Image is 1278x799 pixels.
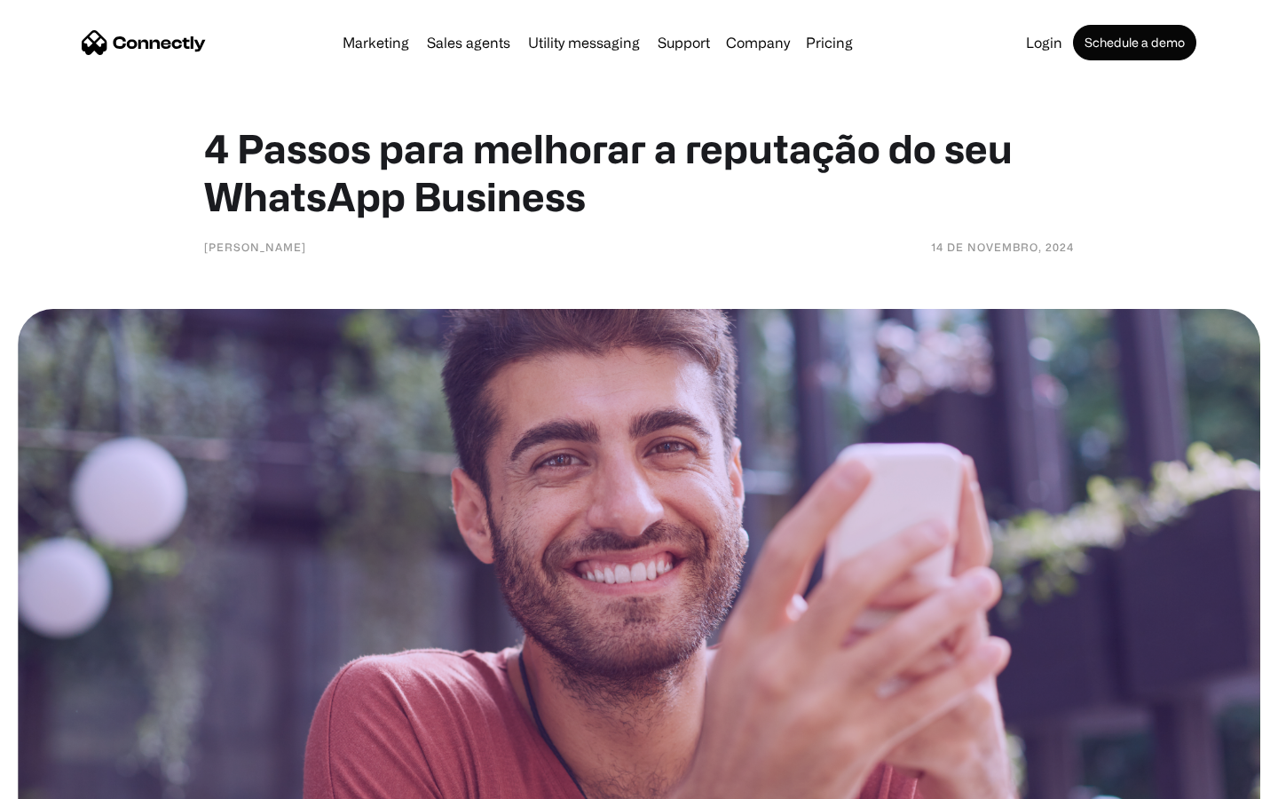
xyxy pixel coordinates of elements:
[931,238,1074,256] div: 14 de novembro, 2024
[726,30,790,55] div: Company
[18,768,106,793] aside: Language selected: English
[204,238,306,256] div: [PERSON_NAME]
[721,30,795,55] div: Company
[651,36,717,50] a: Support
[1073,25,1196,60] a: Schedule a demo
[799,36,860,50] a: Pricing
[335,36,416,50] a: Marketing
[420,36,517,50] a: Sales agents
[1019,36,1069,50] a: Login
[521,36,647,50] a: Utility messaging
[35,768,106,793] ul: Language list
[82,29,206,56] a: home
[204,124,1074,220] h1: 4 Passos para melhorar a reputação do seu WhatsApp Business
